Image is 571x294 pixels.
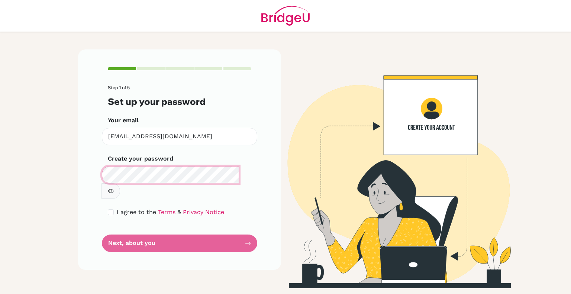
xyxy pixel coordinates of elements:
[102,128,257,145] input: Insert your email*
[108,85,130,90] span: Step 1 of 5
[117,209,156,216] span: I agree to the
[108,116,139,125] label: Your email
[108,154,173,163] label: Create your password
[183,209,224,216] a: Privacy Notice
[108,96,251,107] h3: Set up your password
[177,209,181,216] span: &
[158,209,175,216] a: Terms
